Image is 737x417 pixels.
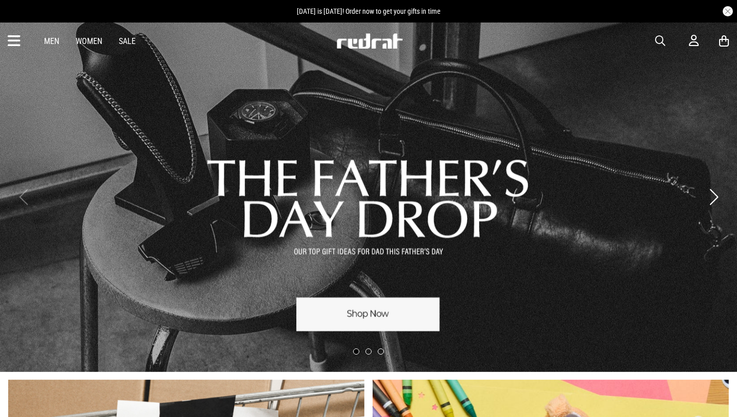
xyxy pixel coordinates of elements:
a: Sale [119,36,136,46]
button: Next slide [707,186,721,208]
a: Women [76,36,102,46]
span: [DATE] is [DATE]! Order now to get your gifts in time [297,7,441,15]
img: Redrat logo [336,33,403,49]
button: Previous slide [16,186,30,208]
a: Men [44,36,59,46]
